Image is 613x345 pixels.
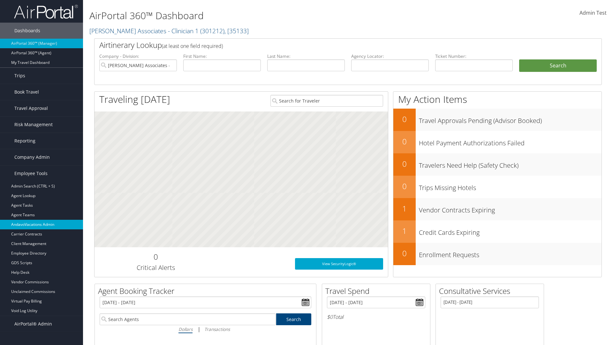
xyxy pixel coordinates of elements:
[14,4,78,19] img: airportal-logo.png
[100,325,311,333] div: |
[200,27,224,35] span: ( 301212 )
[14,133,35,149] span: Reporting
[224,27,249,35] span: , [ 35133 ]
[435,53,513,59] label: Ticket Number:
[98,286,316,296] h2: Agent Booking Tracker
[419,135,602,148] h3: Hotel Payment Authorizations Failed
[183,53,261,59] label: First Name:
[419,180,602,192] h3: Trips Missing Hotels
[439,286,544,296] h2: Consultative Services
[393,136,416,147] h2: 0
[419,225,602,237] h3: Credit Cards Expiring
[393,158,416,169] h2: 0
[99,263,212,272] h3: Critical Alerts
[351,53,429,59] label: Agency Locator:
[14,23,40,39] span: Dashboards
[276,313,312,325] a: Search
[393,248,416,259] h2: 0
[89,27,249,35] a: [PERSON_NAME] Associates - Clinician 1
[393,226,416,236] h2: 1
[579,3,607,23] a: Admin Test
[393,114,416,125] h2: 0
[295,258,383,270] a: View SecurityLogic®
[393,181,416,192] h2: 0
[579,9,607,16] span: Admin Test
[393,198,602,220] a: 1Vendor Contracts Expiring
[89,9,434,22] h1: AirPortal 360™ Dashboard
[270,95,383,107] input: Search for Traveler
[393,176,602,198] a: 0Trips Missing Hotels
[14,316,52,332] span: AirPortal® Admin
[162,42,223,50] span: (at least one field required)
[393,109,602,131] a: 0Travel Approvals Pending (Advisor Booked)
[14,84,39,100] span: Book Travel
[419,247,602,259] h3: Enrollment Requests
[204,326,230,332] i: Transactions
[14,68,25,84] span: Trips
[393,203,416,214] h2: 1
[419,113,602,125] h3: Travel Approvals Pending (Advisor Booked)
[327,313,425,320] h6: Total
[14,149,50,165] span: Company Admin
[99,93,170,106] h1: Traveling [DATE]
[99,251,212,262] h2: 0
[99,40,555,50] h2: Airtinerary Lookup
[14,117,53,133] span: Risk Management
[519,59,597,72] button: Search
[100,313,276,325] input: Search Agents
[393,153,602,176] a: 0Travelers Need Help (Safety Check)
[178,326,193,332] i: Dollars
[393,220,602,243] a: 1Credit Cards Expiring
[419,203,602,215] h3: Vendor Contracts Expiring
[327,313,333,320] span: $0
[99,53,177,59] label: Company - Division:
[419,158,602,170] h3: Travelers Need Help (Safety Check)
[393,93,602,106] h1: My Action Items
[14,100,48,116] span: Travel Approval
[267,53,345,59] label: Last Name:
[325,286,430,296] h2: Travel Spend
[14,165,48,181] span: Employee Tools
[393,131,602,153] a: 0Hotel Payment Authorizations Failed
[393,243,602,265] a: 0Enrollment Requests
